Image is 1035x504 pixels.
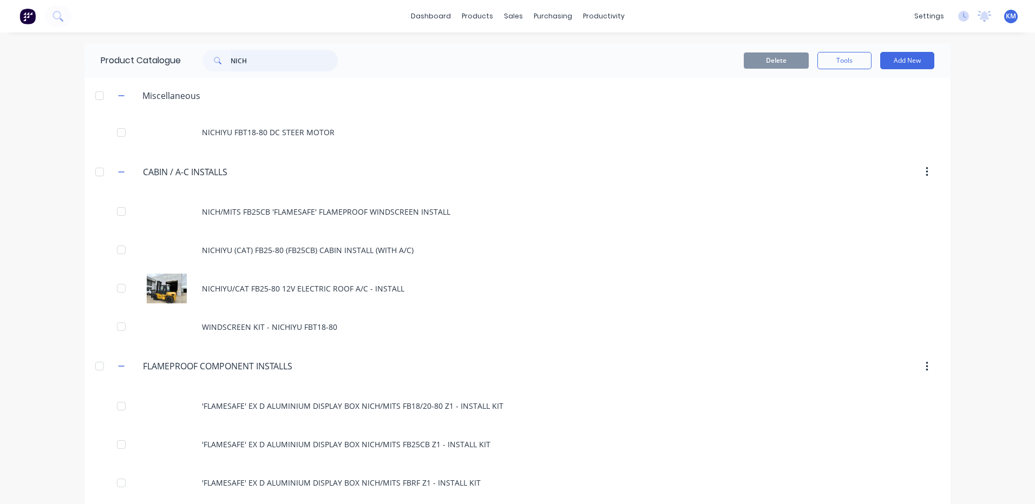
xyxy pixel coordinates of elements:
div: 'FLAMESAFE' EX D ALUMINIUM DISPLAY BOX NICH/MITS FBRF Z1 - INSTALL KIT [84,463,951,502]
div: Product Catalogue [84,43,181,78]
button: Delete [744,52,809,69]
div: 'FLAMESAFE' EX D ALUMINIUM DISPLAY BOX NICH/MITS FB18/20-80 Z1 - INSTALL KIT [84,387,951,425]
div: NICHIYU (CAT) FB25-80 (FB25CB) CABIN INSTALL (WITH A/C) [84,231,951,269]
div: WINDSCREEN KIT - NICHIYU FBT18-80 [84,308,951,346]
a: dashboard [405,8,456,24]
div: purchasing [528,8,578,24]
div: NICHIYU/CAT FB25-80 12V ELECTRIC ROOF A/C - INSTALLNICHIYU/CAT FB25-80 12V ELECTRIC ROOF A/C - IN... [84,269,951,308]
button: Tools [817,52,872,69]
span: KM [1006,11,1016,21]
input: Enter category name [143,360,294,373]
div: Miscellaneous [134,89,209,102]
button: Add New [880,52,934,69]
div: NICHIYU FBT18-80 DC STEER MOTOR [84,113,951,151]
div: sales [499,8,528,24]
div: 'FLAMESAFE' EX D ALUMINIUM DISPLAY BOX NICH/MITS FB25CB Z1 - INSTALL KIT [84,425,951,463]
div: settings [909,8,949,24]
div: productivity [578,8,630,24]
img: Factory [19,8,36,24]
input: Enter category name [143,165,271,178]
div: products [456,8,499,24]
input: Search... [231,50,338,71]
div: NICH/MITS FB25CB 'FLAMESAFE' FLAMEPROOF WINDSCREEN INSTALL [84,193,951,231]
